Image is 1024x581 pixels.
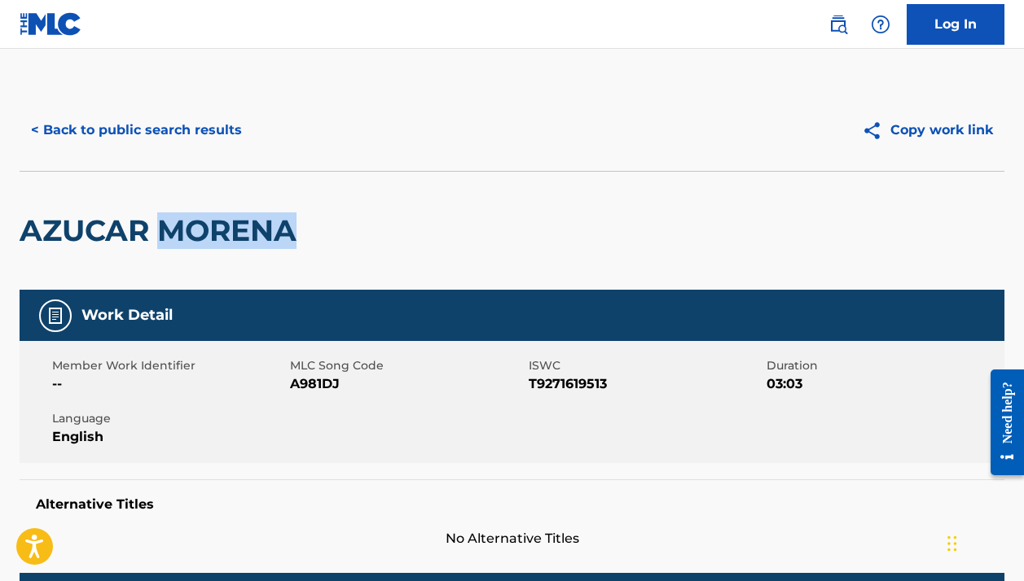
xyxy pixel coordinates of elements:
[828,15,848,34] img: search
[20,110,253,151] button: < Back to public search results
[52,410,286,427] span: Language
[767,374,1000,394] span: 03:03
[850,110,1004,151] button: Copy work link
[943,503,1024,581] iframe: Chat Widget
[36,496,988,513] h5: Alternative Titles
[52,374,286,394] span: --
[864,8,897,41] div: Help
[862,120,890,141] img: Copy work link
[20,12,82,36] img: MLC Logo
[46,306,65,325] img: Work Detail
[290,374,524,394] span: A981DJ
[529,357,763,374] span: ISWC
[978,353,1024,492] iframe: Resource Center
[52,357,286,374] span: Member Work Identifier
[20,529,1004,548] span: No Alternative Titles
[290,357,524,374] span: MLC Song Code
[822,8,855,41] a: Public Search
[767,357,1000,374] span: Duration
[52,427,286,447] span: English
[907,4,1004,45] a: Log In
[529,374,763,394] span: T9271619513
[81,306,173,325] h5: Work Detail
[947,519,957,568] div: Drag
[20,212,305,249] h2: AZUCAR MORENA
[871,15,890,34] img: help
